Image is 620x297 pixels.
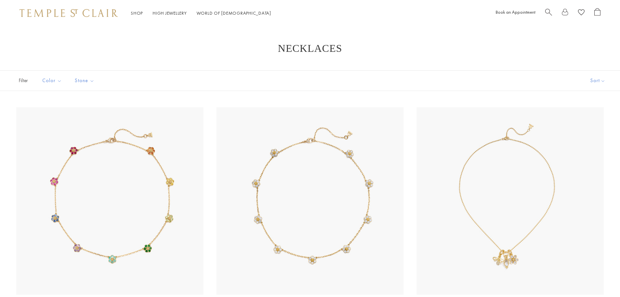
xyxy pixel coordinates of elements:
[153,10,187,16] a: High JewelleryHigh Jewellery
[37,73,67,88] button: Color
[131,10,143,16] a: ShopShop
[16,107,203,295] img: 18K Fiori Necklace
[545,8,552,18] a: Search
[216,107,404,295] img: N31810-FIORI
[496,9,535,15] a: Book an Appointment
[26,42,594,54] h1: Necklaces
[72,77,99,85] span: Stone
[417,107,604,295] img: NCH-E7BEEFIORBM
[417,107,604,295] a: 18K Primavera Charm NecklaceNCH-E7BEEFIORBM
[594,8,600,18] a: Open Shopping Bag
[578,8,585,18] a: View Wishlist
[197,10,271,16] a: World of [DEMOGRAPHIC_DATA]World of [DEMOGRAPHIC_DATA]
[20,9,118,17] img: Temple St. Clair
[131,9,271,17] nav: Main navigation
[216,107,404,295] a: 18K Diamond Fiori NecklaceN31810-FIORI
[70,73,99,88] button: Stone
[576,71,620,91] button: Show sort by
[39,77,67,85] span: Color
